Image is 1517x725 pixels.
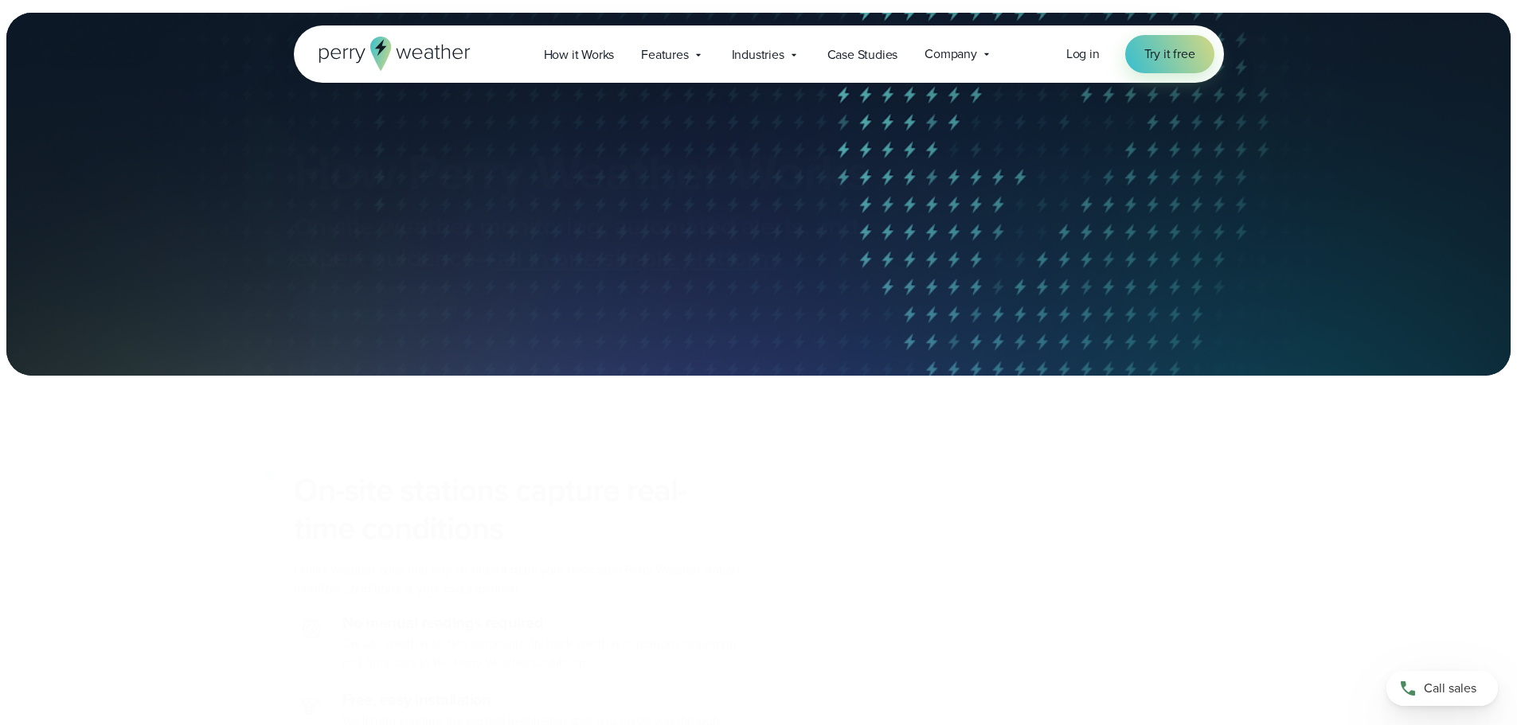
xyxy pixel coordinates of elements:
span: Features [641,45,688,64]
a: Case Studies [814,38,912,71]
span: Company [925,45,977,64]
a: Try it free [1125,35,1214,73]
span: Call sales [1424,679,1476,698]
a: Call sales [1386,671,1498,706]
a: How it Works [530,38,628,71]
span: Try it free [1144,45,1195,64]
span: Case Studies [827,45,898,64]
span: Industries [732,45,784,64]
a: Log in [1066,45,1100,64]
span: Log in [1066,45,1100,63]
span: How it Works [544,45,615,64]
